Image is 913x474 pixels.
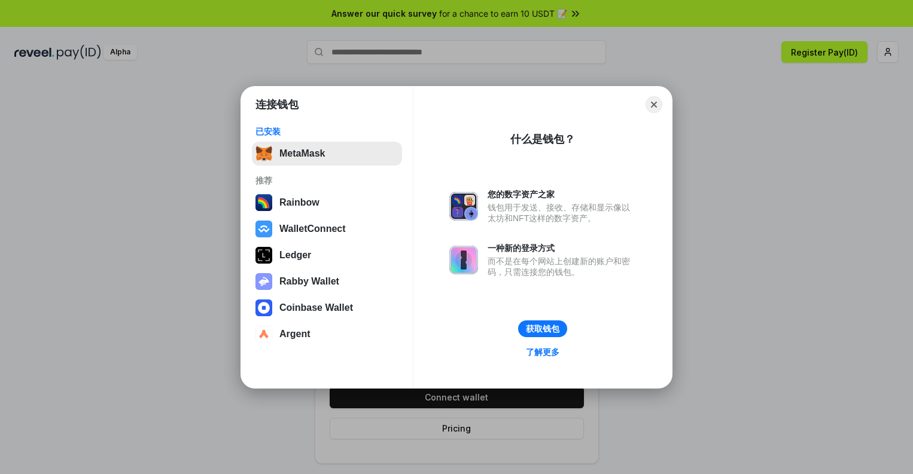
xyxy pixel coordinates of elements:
img: svg+xml,%3Csvg%20xmlns%3D%22http%3A%2F%2Fwww.w3.org%2F2000%2Fsvg%22%20width%3D%2228%22%20height%3... [255,247,272,264]
img: svg+xml,%3Csvg%20xmlns%3D%22http%3A%2F%2Fwww.w3.org%2F2000%2Fsvg%22%20fill%3D%22none%22%20viewBox... [449,246,478,274]
img: svg+xml,%3Csvg%20width%3D%22120%22%20height%3D%22120%22%20viewBox%3D%220%200%20120%20120%22%20fil... [255,194,272,211]
div: 推荐 [255,175,398,186]
div: MetaMask [279,148,325,159]
div: WalletConnect [279,224,346,234]
img: svg+xml,%3Csvg%20width%3D%2228%22%20height%3D%2228%22%20viewBox%3D%220%200%2028%2028%22%20fill%3D... [255,326,272,342]
button: WalletConnect [252,217,402,241]
img: svg+xml,%3Csvg%20xmlns%3D%22http%3A%2F%2Fwww.w3.org%2F2000%2Fsvg%22%20fill%3D%22none%22%20viewBox... [449,192,478,221]
button: 获取钱包 [518,320,567,337]
div: 了解更多 [526,347,559,357]
h1: 连接钱包 [255,97,299,112]
button: Rabby Wallet [252,270,402,293]
img: svg+xml,%3Csvg%20width%3D%2228%22%20height%3D%2228%22%20viewBox%3D%220%200%2028%2028%22%20fill%3D... [255,221,272,237]
div: 一种新的登录方式 [488,243,636,253]
img: svg+xml,%3Csvg%20xmlns%3D%22http%3A%2F%2Fwww.w3.org%2F2000%2Fsvg%22%20fill%3D%22none%22%20viewBox... [255,273,272,290]
div: Coinbase Wallet [279,302,353,313]
div: Rabby Wallet [279,276,339,287]
img: svg+xml,%3Csvg%20fill%3D%22none%22%20height%3D%2233%22%20viewBox%3D%220%200%2035%2033%22%20width%... [255,145,272,162]
button: Ledger [252,243,402,267]
div: 钱包用于发送、接收、存储和显示像以太坊和NFT这样的数字资产。 [488,202,636,224]
div: Ledger [279,250,311,261]
div: 已安装 [255,126,398,137]
div: 什么是钱包？ [510,132,575,146]
img: svg+xml,%3Csvg%20width%3D%2228%22%20height%3D%2228%22%20viewBox%3D%220%200%2028%2028%22%20fill%3D... [255,299,272,316]
button: MetaMask [252,142,402,166]
div: 您的数字资产之家 [488,189,636,200]
button: Rainbow [252,191,402,215]
button: Coinbase Wallet [252,296,402,320]
button: Argent [252,322,402,346]
div: Argent [279,329,311,340]
div: Rainbow [279,197,319,208]
div: 而不是在每个网站上创建新的账户和密码，只需连接您的钱包。 [488,256,636,277]
button: Close [646,96,662,113]
a: 了解更多 [519,344,567,360]
div: 获取钱包 [526,323,559,334]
